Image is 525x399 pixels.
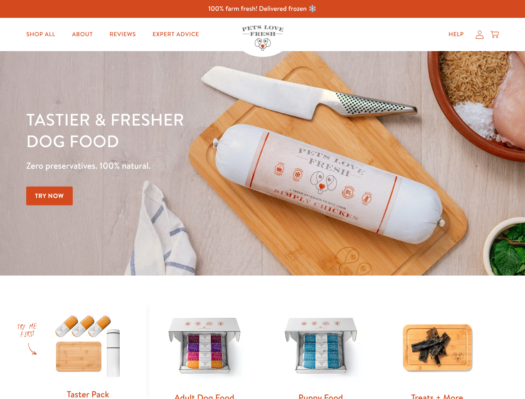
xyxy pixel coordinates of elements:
p: Zero preservatives. 100% natural. [26,158,341,173]
a: Try Now [26,187,73,205]
a: Help [442,26,471,43]
h1: Tastier & fresher dog food [26,108,341,152]
img: Pets Love Fresh [242,25,283,51]
a: Expert Advice [146,26,206,43]
a: About [65,26,99,43]
a: Shop All [20,26,62,43]
a: Reviews [103,26,142,43]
